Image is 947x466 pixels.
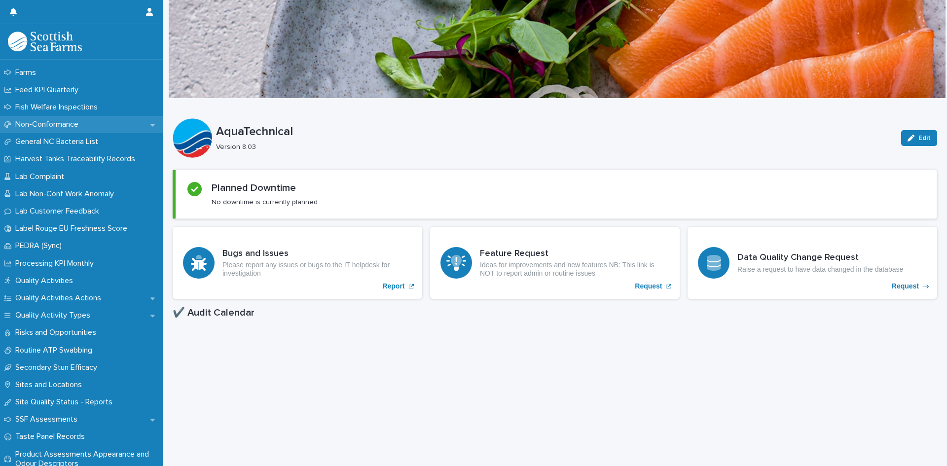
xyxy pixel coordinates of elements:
[480,249,669,259] h3: Feature Request
[11,120,86,129] p: Non-Conformance
[216,125,893,139] p: AquaTechnical
[11,85,86,95] p: Feed KPI Quarterly
[737,265,903,274] p: Raise a request to have data changed in the database
[901,130,937,146] button: Edit
[430,227,680,299] a: Request
[173,307,937,319] h1: ✔️ Audit Calendar
[11,68,44,77] p: Farms
[212,198,318,207] p: No downtime is currently planned
[11,397,120,407] p: Site Quality Status - Reports
[216,143,889,151] p: Version 8.03
[222,249,412,259] h3: Bugs and Issues
[11,311,98,320] p: Quality Activity Types
[173,227,422,299] a: Report
[11,363,105,372] p: Secondary Stun Efficacy
[11,276,81,286] p: Quality Activities
[11,189,122,199] p: Lab Non-Conf Work Anomaly
[382,282,404,290] p: Report
[11,241,70,251] p: PEDRA (Sync)
[635,282,662,290] p: Request
[688,227,937,299] a: Request
[11,293,109,303] p: Quality Activities Actions
[11,224,135,233] p: Label Rouge EU Freshness Score
[11,154,143,164] p: Harvest Tanks Traceability Records
[11,432,93,441] p: Taste Panel Records
[480,261,669,278] p: Ideas for improvements and new features NB: This link is NOT to report admin or routine issues
[737,252,903,263] h3: Data Quality Change Request
[11,415,85,424] p: SSF Assessments
[212,182,296,194] h2: Planned Downtime
[8,32,82,51] img: mMrefqRFQpe26GRNOUkG
[11,172,72,181] p: Lab Complaint
[11,380,90,390] p: Sites and Locations
[11,328,104,337] p: Risks and Opportunities
[11,207,107,216] p: Lab Customer Feedback
[222,261,412,278] p: Please report any issues or bugs to the IT helpdesk for investigation
[11,137,106,146] p: General NC Bacteria List
[11,259,102,268] p: Processing KPI Monthly
[11,103,106,112] p: Fish Welfare Inspections
[892,282,919,290] p: Request
[11,346,100,355] p: Routine ATP Swabbing
[918,135,931,142] span: Edit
